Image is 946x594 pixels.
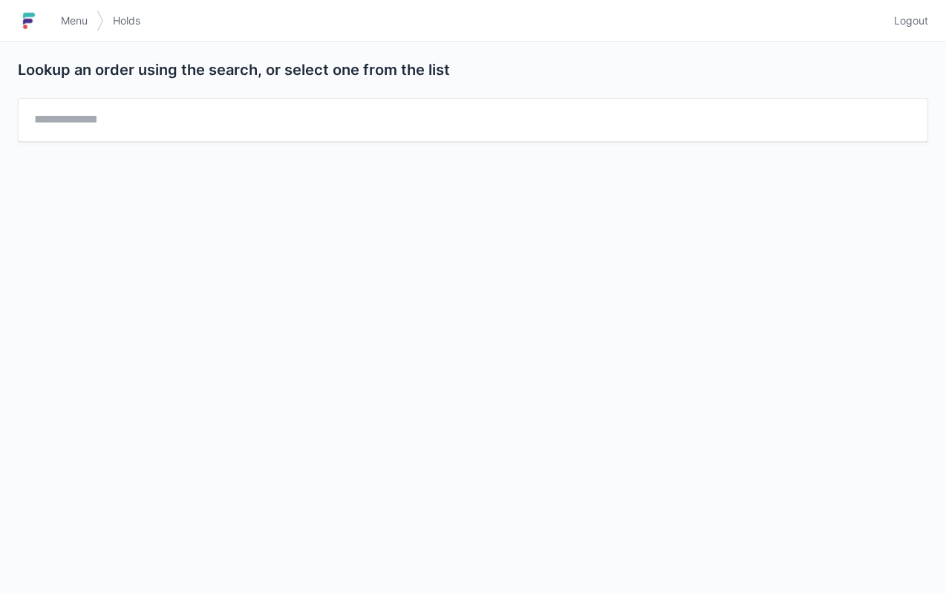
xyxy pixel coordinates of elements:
img: svg> [97,3,104,39]
span: Logout [894,13,928,28]
a: Menu [52,7,97,34]
h2: Lookup an order using the search, or select one from the list [18,59,916,80]
img: logo-small.jpg [18,9,40,33]
a: Logout [885,7,928,34]
a: Holds [104,7,149,34]
span: Menu [61,13,88,28]
span: Holds [113,13,140,28]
